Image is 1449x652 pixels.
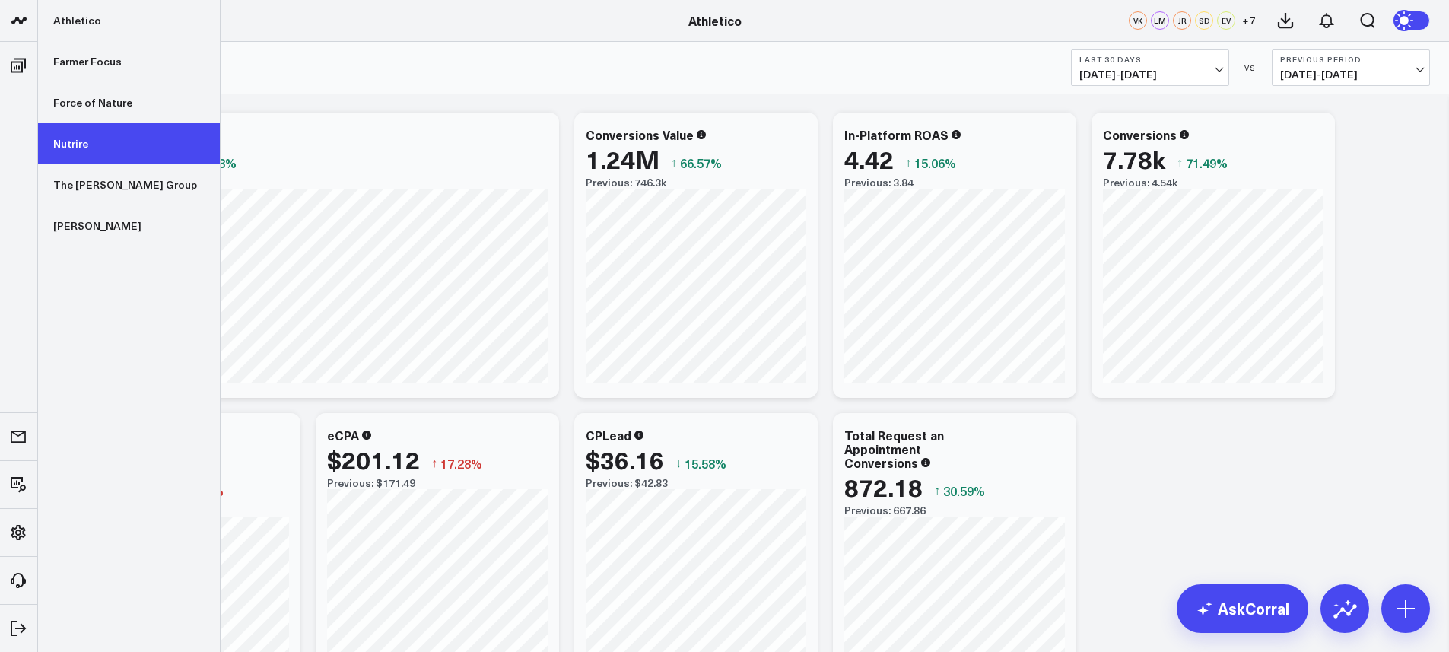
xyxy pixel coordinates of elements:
div: Previous: 746.3k [586,177,806,189]
span: [DATE] - [DATE] [1280,68,1422,81]
div: Previous: 667.86 [844,504,1065,517]
div: Previous: 4.54k [1103,177,1323,189]
div: SD [1195,11,1213,30]
div: JR [1173,11,1191,30]
div: Previous: $194.32k [68,177,548,189]
a: Athletico [688,12,742,29]
span: ↑ [905,153,911,173]
span: 17.28% [440,455,482,472]
div: LM [1151,11,1169,30]
button: Previous Period[DATE]-[DATE] [1272,49,1430,86]
a: The [PERSON_NAME] Group [38,164,220,205]
div: 7.78k [1103,145,1165,173]
div: VS [1237,63,1264,72]
span: 15.06% [914,154,956,171]
div: 872.18 [844,473,923,501]
div: In-Platform ROAS [844,126,949,143]
div: Total Request an Appointment Conversions [844,427,944,471]
a: Force of Nature [38,82,220,123]
div: 4.42 [844,145,894,173]
a: AskCorral [1177,584,1308,633]
b: Last 30 Days [1079,55,1221,64]
a: Farmer Focus [38,41,220,82]
div: $201.12 [327,446,420,473]
span: ↑ [934,481,940,501]
div: Conversions Value [586,126,694,143]
span: [DATE] - [DATE] [1079,68,1221,81]
div: Conversions [1103,126,1177,143]
span: ↑ [431,453,437,473]
span: 30.59% [943,482,985,499]
div: eCPA [327,427,359,444]
b: Previous Period [1280,55,1422,64]
div: 1.24M [586,145,659,173]
div: Previous: $42.83 [586,477,806,489]
a: [PERSON_NAME] [38,205,220,246]
span: 71.49% [1186,154,1228,171]
div: VK [1129,11,1147,30]
div: CPLead [586,427,631,444]
span: 15.58% [685,455,726,472]
span: + 7 [1242,15,1255,26]
button: +7 [1239,11,1257,30]
div: $36.16 [586,446,664,473]
span: ↓ [675,453,682,473]
a: Nutrire [38,123,220,164]
div: Previous: $171.49 [327,477,548,489]
div: EV [1217,11,1235,30]
span: ↑ [671,153,677,173]
button: Last 30 Days[DATE]-[DATE] [1071,49,1229,86]
div: Previous: 3.84 [844,177,1065,189]
span: 66.57% [680,154,722,171]
span: ↑ [1177,153,1183,173]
